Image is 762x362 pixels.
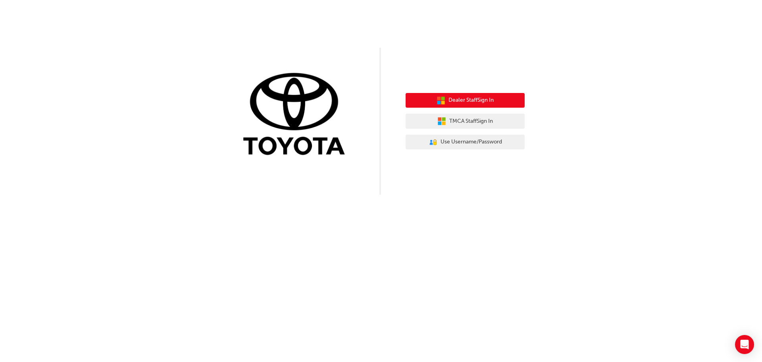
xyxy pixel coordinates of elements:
img: Trak [237,71,356,159]
button: Use Username/Password [406,135,525,150]
span: TMCA Staff Sign In [449,117,493,126]
span: Use Username/Password [441,137,502,147]
span: Dealer Staff Sign In [448,96,494,105]
button: TMCA StaffSign In [406,114,525,129]
div: Open Intercom Messenger [735,335,754,354]
button: Dealer StaffSign In [406,93,525,108]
